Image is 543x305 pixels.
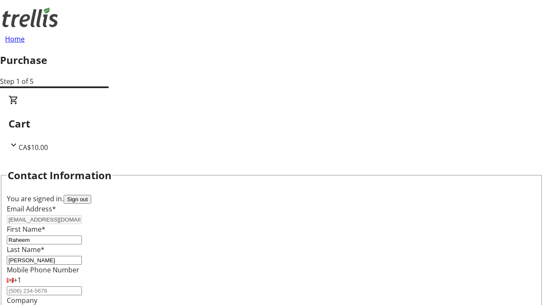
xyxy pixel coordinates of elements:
h2: Contact Information [8,168,112,183]
button: Sign out [64,195,91,204]
label: First Name* [7,225,45,234]
label: Mobile Phone Number [7,265,79,274]
div: CartCA$10.00 [8,95,535,152]
div: You are signed in. [7,194,536,204]
label: Last Name* [7,245,45,254]
span: CA$10.00 [19,143,48,152]
h2: Cart [8,116,535,131]
label: Company [7,296,37,305]
input: (506) 234-5678 [7,286,82,295]
label: Email Address* [7,204,56,213]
